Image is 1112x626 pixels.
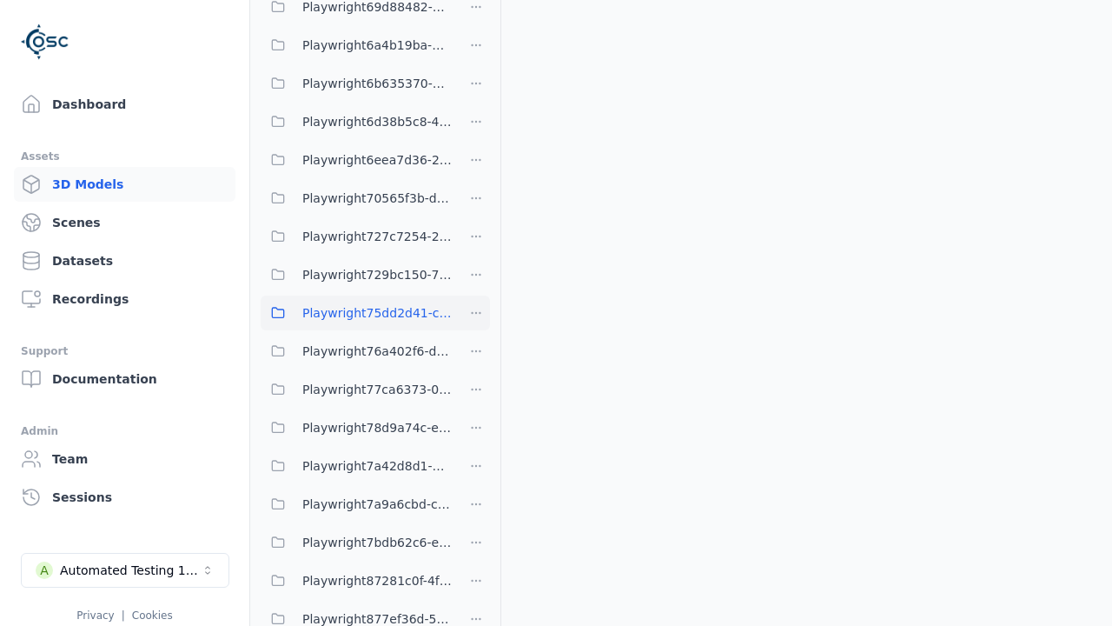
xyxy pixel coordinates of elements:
[261,449,452,483] button: Playwright7a42d8d1-0c73-4226-b2e9-f68de6df38eb
[261,563,452,598] button: Playwright87281c0f-4f4a-4173-bef9-420ef006671d
[261,219,452,254] button: Playwright727c7254-2285-4f93-b0d8-fe1172e2b259
[14,480,235,515] a: Sessions
[302,494,452,515] span: Playwright7a9a6cbd-c752-4ad1-9718-ebcd4bf3971d
[261,487,452,522] button: Playwright7a9a6cbd-c752-4ad1-9718-ebcd4bf3971d
[302,73,452,94] span: Playwright6b635370-bfc4-4da3-a923-99b0a29db5fb
[302,532,452,553] span: Playwright7bdb62c6-e58a-4eff-9e0f-79f73f97d77a
[261,410,452,445] button: Playwright78d9a74c-e168-4ed1-89dd-03c18c7e83cc
[261,525,452,560] button: Playwright7bdb62c6-e58a-4eff-9e0f-79f73f97d77a
[261,296,452,330] button: Playwright75dd2d41-cc25-4966-8160-685d501e0e56
[302,417,452,438] span: Playwright78d9a74c-e168-4ed1-89dd-03c18c7e83cc
[14,362,235,396] a: Documentation
[21,421,228,442] div: Admin
[76,609,114,622] a: Privacy
[302,303,452,323] span: Playwright75dd2d41-cc25-4966-8160-685d501e0e56
[261,181,452,216] button: Playwright70565f3b-d1cd-451e-b08a-b6e5d72db463
[14,205,235,240] a: Scenes
[302,570,452,591] span: Playwright87281c0f-4f4a-4173-bef9-420ef006671d
[21,553,229,588] button: Select a workspace
[21,146,228,167] div: Assets
[14,282,235,316] a: Recordings
[302,188,452,209] span: Playwright70565f3b-d1cd-451e-b08a-b6e5d72db463
[261,257,452,292] button: Playwright729bc150-72f9-43a1-bf64-2fd04a90a908
[261,66,452,101] button: Playwright6b635370-bfc4-4da3-a923-99b0a29db5fb
[14,87,235,122] a: Dashboard
[302,226,452,247] span: Playwright727c7254-2285-4f93-b0d8-fe1172e2b259
[302,456,452,476] span: Playwright7a42d8d1-0c73-4226-b2e9-f68de6df38eb
[261,372,452,407] button: Playwright77ca6373-0445-4913-acf3-974fd38ef685
[60,562,201,579] div: Automated Testing 1 - Playwright
[21,17,69,66] img: Logo
[302,264,452,285] span: Playwright729bc150-72f9-43a1-bf64-2fd04a90a908
[302,379,452,400] span: Playwright77ca6373-0445-4913-acf3-974fd38ef685
[122,609,125,622] span: |
[36,562,53,579] div: A
[261,334,452,369] button: Playwright76a402f6-dfe7-48d6-abcc-1b3cd6453153
[14,442,235,476] a: Team
[302,341,452,362] span: Playwright76a402f6-dfe7-48d6-abcc-1b3cd6453153
[261,143,452,177] button: Playwright6eea7d36-2bfb-4c23-8a5c-c23a2aced77e
[261,28,452,63] button: Playwright6a4b19ba-653e-48dc-8575-50bb7ce86cdd
[21,341,228,362] div: Support
[261,104,452,139] button: Playwright6d38b5c8-4f7a-4465-bb9e-ce0bcb9804c3
[302,111,452,132] span: Playwright6d38b5c8-4f7a-4465-bb9e-ce0bcb9804c3
[14,243,235,278] a: Datasets
[302,150,452,170] span: Playwright6eea7d36-2bfb-4c23-8a5c-c23a2aced77e
[302,35,452,56] span: Playwright6a4b19ba-653e-48dc-8575-50bb7ce86cdd
[14,167,235,202] a: 3D Models
[132,609,173,622] a: Cookies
